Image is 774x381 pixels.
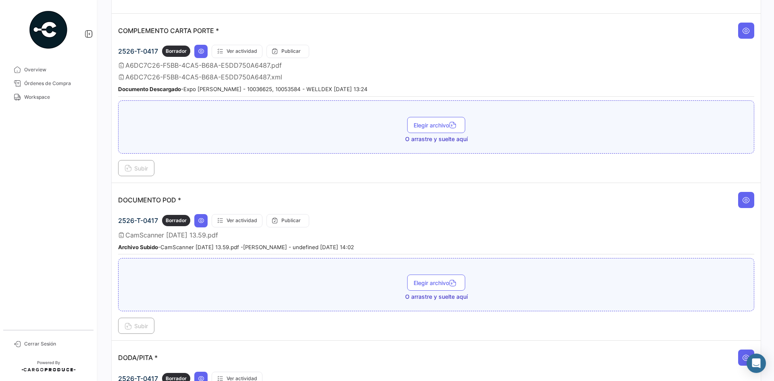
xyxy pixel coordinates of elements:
span: 2526-T-0417 [118,217,158,225]
p: DODA/PITA * [118,354,158,362]
small: - CamScanner [DATE] 13.59.pdf - [PERSON_NAME] - undefined [DATE] 14:02 [118,244,354,250]
a: Overview [6,63,90,77]
small: - Expo [PERSON_NAME] - 10036625, 10053584 - WELLDEX [DATE] 13:24 [118,86,368,92]
span: CamScanner [DATE] 13.59.pdf [125,231,218,239]
span: Elegir archivo [414,122,459,129]
button: Elegir archivo [407,275,465,291]
span: O arrastre y suelte aquí [405,135,468,143]
a: Workspace [6,90,90,104]
img: powered-by.png [28,10,69,50]
button: Publicar [266,214,309,227]
button: Ver actividad [212,214,262,227]
span: Subir [125,165,148,172]
span: Órdenes de Compra [24,80,87,87]
p: COMPLEMENTO CARTA PORTE * [118,27,219,35]
button: Elegir archivo [407,117,465,133]
span: Borrador [166,217,187,224]
span: Elegir archivo [414,279,459,286]
span: Overview [24,66,87,73]
span: A6DC7C26-F5BB-4CA5-B68A-E5DD750A6487.pdf [125,61,282,69]
span: Cerrar Sesión [24,340,87,348]
p: DOCUMENTO POD * [118,196,181,204]
a: Órdenes de Compra [6,77,90,90]
b: Archivo Subido [118,244,158,250]
span: Subir [125,323,148,329]
button: Subir [118,318,154,334]
span: 2526-T-0417 [118,47,158,55]
span: Workspace [24,94,87,101]
button: Ver actividad [212,45,262,58]
span: O arrastre y suelte aquí [405,293,468,301]
button: Publicar [266,45,309,58]
span: A6DC7C26-F5BB-4CA5-B68A-E5DD750A6487.xml [125,73,282,81]
span: Borrador [166,48,187,55]
button: Subir [118,160,154,176]
div: Abrir Intercom Messenger [747,354,766,373]
b: Documento Descargado [118,86,181,92]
